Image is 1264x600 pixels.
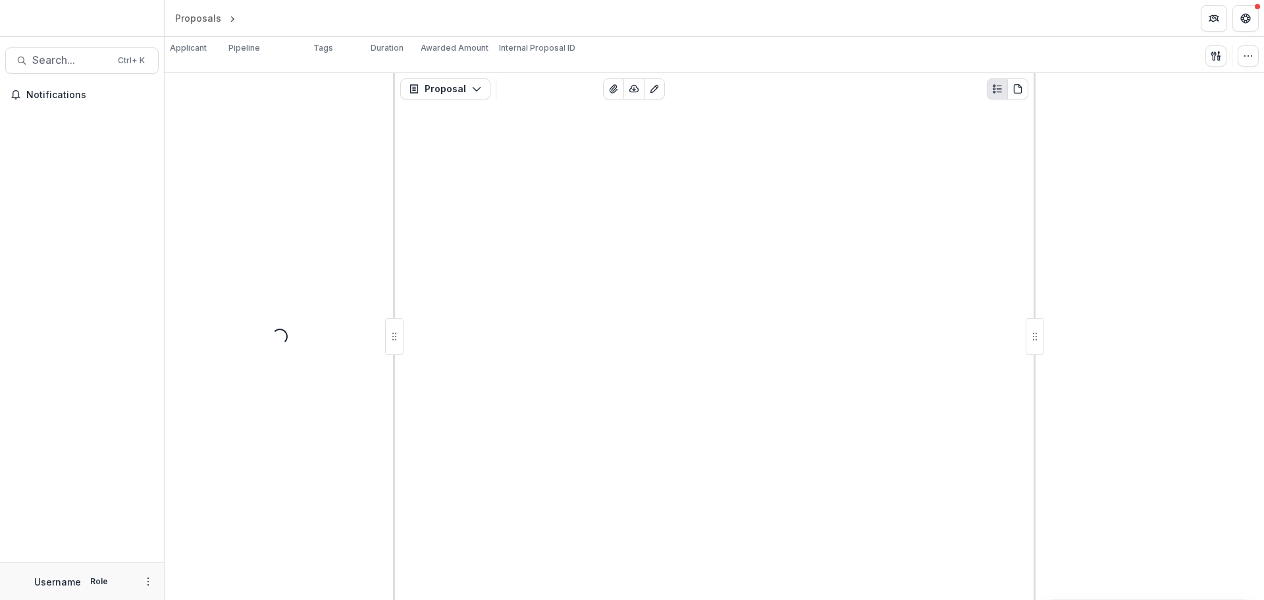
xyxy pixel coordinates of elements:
button: Search... [5,47,159,74]
a: Proposals [170,9,226,28]
p: Pipeline [228,42,260,54]
button: Notifications [5,84,159,105]
button: View Attached Files [603,78,624,99]
p: Duration [371,42,404,54]
p: Applicant [170,42,207,54]
button: Proposal [400,78,490,99]
span: Notifications [26,90,153,101]
button: Edit as form [644,78,665,99]
p: Awarded Amount [421,42,488,54]
p: Role [86,576,112,587]
button: PDF view [1007,78,1028,99]
div: Ctrl + K [115,53,147,68]
p: Username [34,575,81,589]
p: Internal Proposal ID [499,42,575,54]
nav: breadcrumb [170,9,294,28]
p: Tags [313,42,333,54]
button: Plaintext view [987,78,1008,99]
button: Get Help [1232,5,1259,32]
button: Partners [1201,5,1227,32]
button: More [140,574,156,589]
span: Search... [32,54,110,67]
div: Proposals [175,11,221,25]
